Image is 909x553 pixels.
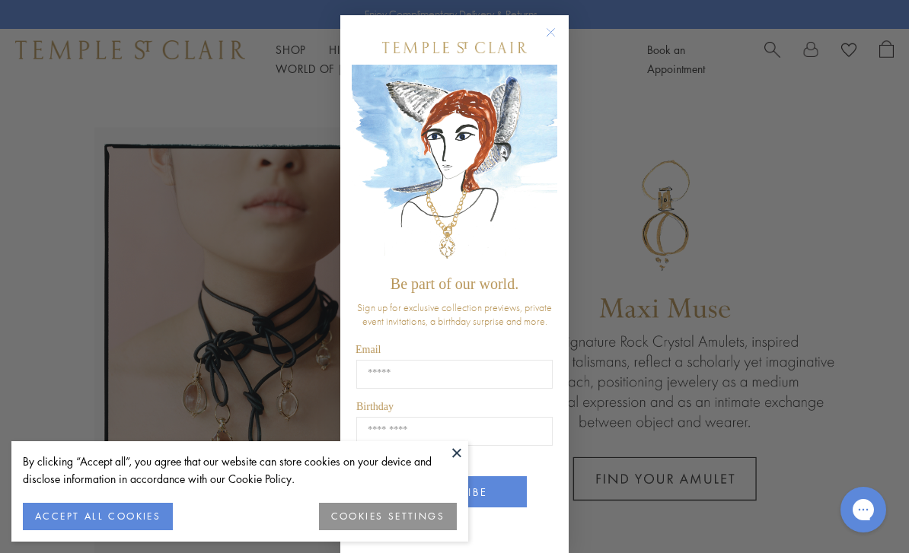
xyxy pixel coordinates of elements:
[382,42,527,53] img: Temple St. Clair
[23,503,173,530] button: ACCEPT ALL COOKIES
[352,65,557,268] img: c4a9eb12-d91a-4d4a-8ee0-386386f4f338.jpeg
[319,503,457,530] button: COOKIES SETTINGS
[356,401,394,412] span: Birthday
[391,275,518,292] span: Be part of our world.
[549,30,568,49] button: Close dialog
[833,481,894,538] iframe: Gorgias live chat messenger
[23,453,457,488] div: By clicking “Accept all”, you agree that our website can store cookies on your device and disclos...
[356,360,553,389] input: Email
[356,344,381,355] span: Email
[357,300,552,328] span: Sign up for exclusive collection previews, private event invitations, a birthday surprise and more.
